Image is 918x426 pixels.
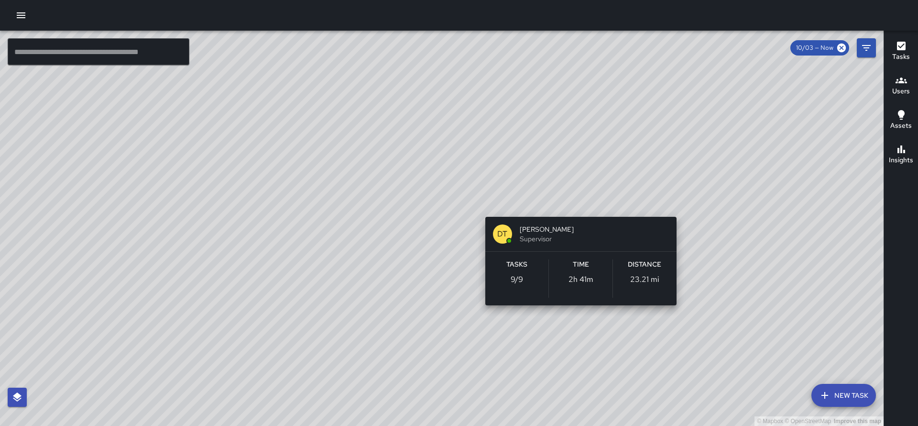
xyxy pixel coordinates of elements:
[568,274,593,285] p: 2h 41m
[511,274,523,285] p: 9 / 9
[884,34,918,69] button: Tasks
[790,43,839,53] span: 10/03 — Now
[884,138,918,172] button: Insights
[497,228,507,240] p: DT
[573,259,589,270] h6: Time
[890,121,912,131] h6: Assets
[790,40,849,56] div: 10/03 — Now
[628,259,661,270] h6: Distance
[811,384,876,407] button: New Task
[892,86,910,97] h6: Users
[889,155,913,166] h6: Insights
[630,274,659,285] p: 23.21 mi
[892,52,910,62] h6: Tasks
[506,259,527,270] h6: Tasks
[857,38,876,57] button: Filters
[884,103,918,138] button: Assets
[485,217,677,305] button: DT[PERSON_NAME]SupervisorTasks9/9Time2h 41mDistance23.21 mi
[520,224,669,234] span: [PERSON_NAME]
[520,234,669,244] span: Supervisor
[884,69,918,103] button: Users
